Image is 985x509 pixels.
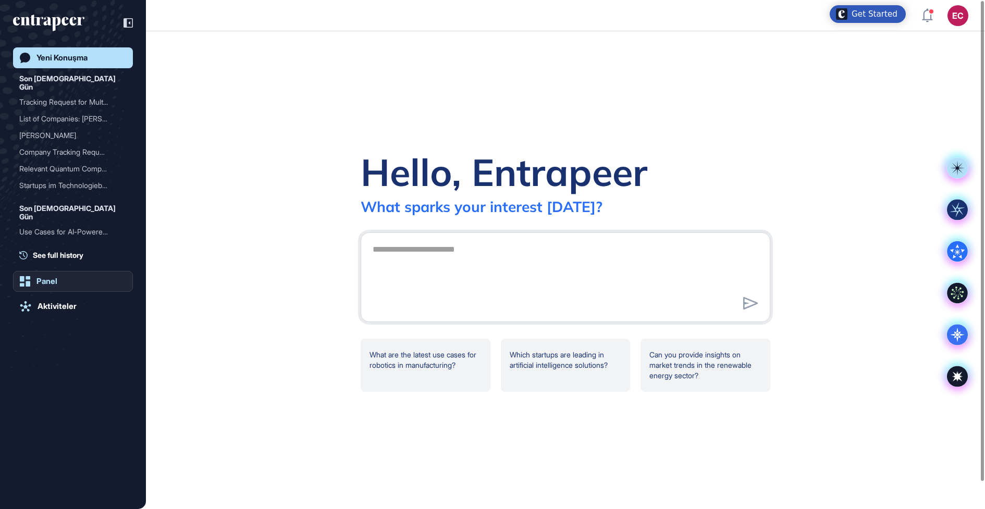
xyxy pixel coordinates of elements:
[830,5,906,23] div: Open Get Started checklist
[19,202,127,224] div: Son [DEMOGRAPHIC_DATA] Gün
[19,250,133,260] a: See full history
[836,8,847,20] img: launcher-image-alternative-text
[33,250,83,260] span: See full history
[13,296,133,317] a: Aktiviteler
[19,127,118,144] div: [PERSON_NAME]
[19,127,127,144] div: Tracy
[19,144,127,160] div: Company Tracking Requests for Multiple Organizations
[13,47,133,68] a: Yeni Konuşma
[19,177,127,194] div: Startups im Technologiebereich: Fokussierung auf Quanten-Technologie, fortschrittliche Batterien,...
[361,197,602,216] div: What sparks your interest [DATE]?
[36,277,57,286] div: Panel
[19,240,118,257] div: Overview of High-Tech Com...
[19,110,118,127] div: List of Companies: [PERSON_NAME]...
[19,144,118,160] div: Company Tracking Requests...
[361,339,490,392] div: What are the latest use cases for robotics in manufacturing?
[19,160,127,177] div: Relevant Quantum Computing Startups in Lower Saxony's Automotive Industry
[36,53,88,63] div: Yeni Konuşma
[19,160,118,177] div: Relevant Quantum Computin...
[947,5,968,26] button: EC
[361,148,647,195] div: Hello, Entrapeer
[13,271,133,292] a: Panel
[501,339,631,392] div: Which startups are leading in artificial intelligence solutions?
[19,72,127,94] div: Son [DEMOGRAPHIC_DATA] Gün
[19,110,127,127] div: List of Companies: videantis, MIP - Technology, LBR Manufacturing, Graphmasters, Aeon Robotics Gm...
[19,177,118,194] div: Startups im Technologiebe...
[19,240,127,257] div: Overview of High-Tech Companies and Start-Ups in Lower Saxony, Germany, and Existing Automotive I...
[13,15,84,31] div: entrapeer-logo
[19,224,118,240] div: Use Cases for AI-Powered ...
[19,94,127,110] div: Tracking Request for Multiple Companies: videantis, MIP - Technology, LBR Manufacturing, Graphmas...
[641,339,770,392] div: Can you provide insights on market trends in the renewable energy sector?
[19,94,118,110] div: Tracking Request for Mult...
[852,9,897,19] div: Get Started
[19,224,127,240] div: Use Cases for AI-Powered Reporting Tools Accessing SAP Data Externally
[38,302,77,311] div: Aktiviteler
